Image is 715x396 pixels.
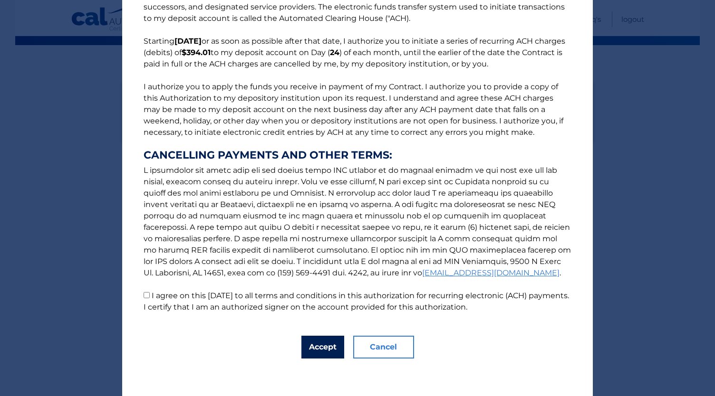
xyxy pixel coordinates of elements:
b: 24 [330,48,339,57]
strong: CANCELLING PAYMENTS AND OTHER TERMS: [144,150,571,161]
button: Cancel [353,336,414,358]
label: I agree on this [DATE] to all terms and conditions in this authorization for recurring electronic... [144,291,569,311]
b: [DATE] [174,37,202,46]
button: Accept [301,336,344,358]
b: $394.01 [182,48,211,57]
a: [EMAIL_ADDRESS][DOMAIN_NAME] [422,268,560,277]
